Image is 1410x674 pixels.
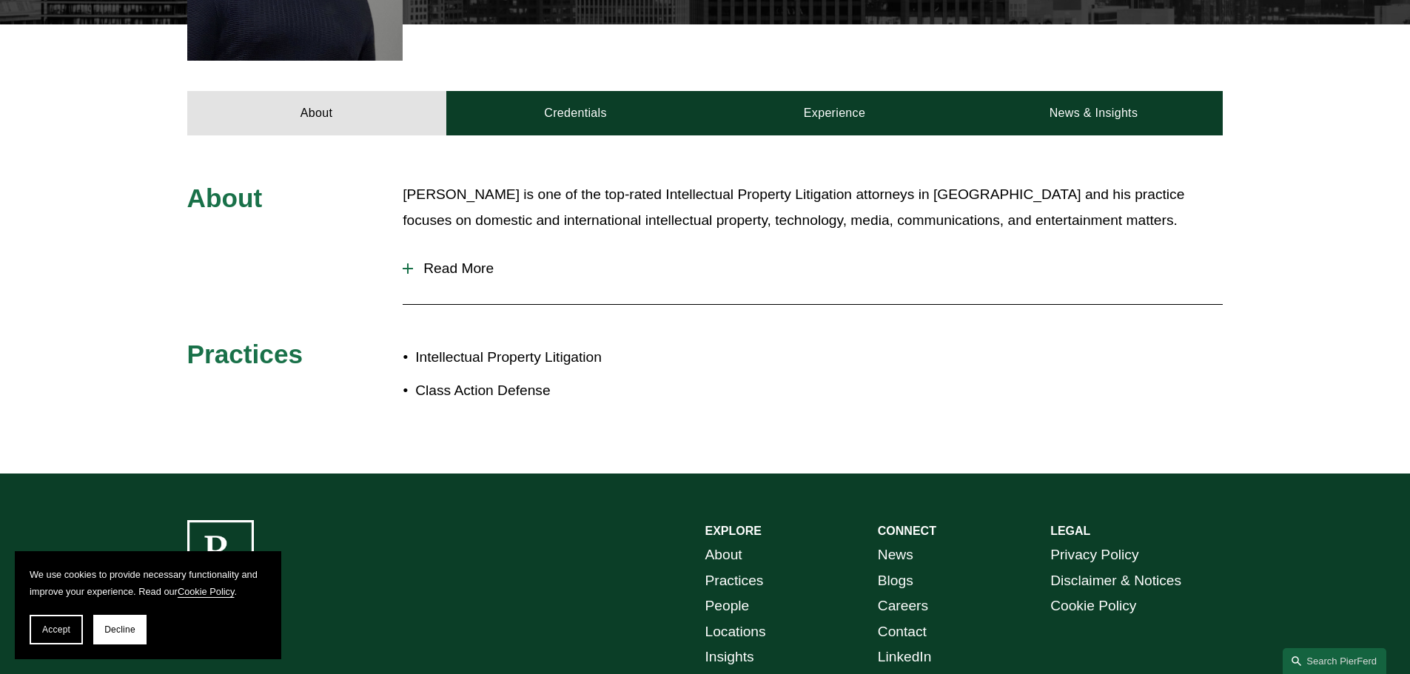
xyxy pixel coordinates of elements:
[705,525,762,537] strong: EXPLORE
[878,644,932,670] a: LinkedIn
[187,91,446,135] a: About
[705,593,750,619] a: People
[705,644,754,670] a: Insights
[705,619,766,645] a: Locations
[705,542,742,568] a: About
[1050,525,1090,537] strong: LEGAL
[446,91,705,135] a: Credentials
[187,340,303,368] span: Practices
[42,624,70,635] span: Accept
[403,182,1223,233] p: [PERSON_NAME] is one of the top-rated Intellectual Property Litigation attorneys in [GEOGRAPHIC_D...
[878,542,913,568] a: News
[413,260,1223,277] span: Read More
[178,586,235,597] a: Cookie Policy
[104,624,135,635] span: Decline
[1050,542,1138,568] a: Privacy Policy
[964,91,1223,135] a: News & Insights
[1050,568,1181,594] a: Disclaimer & Notices
[415,378,705,404] p: Class Action Defense
[878,525,936,537] strong: CONNECT
[15,551,281,659] section: Cookie banner
[878,593,928,619] a: Careers
[705,91,964,135] a: Experience
[30,566,266,600] p: We use cookies to provide necessary functionality and improve your experience. Read our .
[1283,648,1386,674] a: Search this site
[878,568,913,594] a: Blogs
[705,568,764,594] a: Practices
[1050,593,1136,619] a: Cookie Policy
[93,615,147,644] button: Decline
[403,249,1223,288] button: Read More
[30,615,83,644] button: Accept
[187,183,263,212] span: About
[415,345,705,371] p: Intellectual Property Litigation
[878,619,927,645] a: Contact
